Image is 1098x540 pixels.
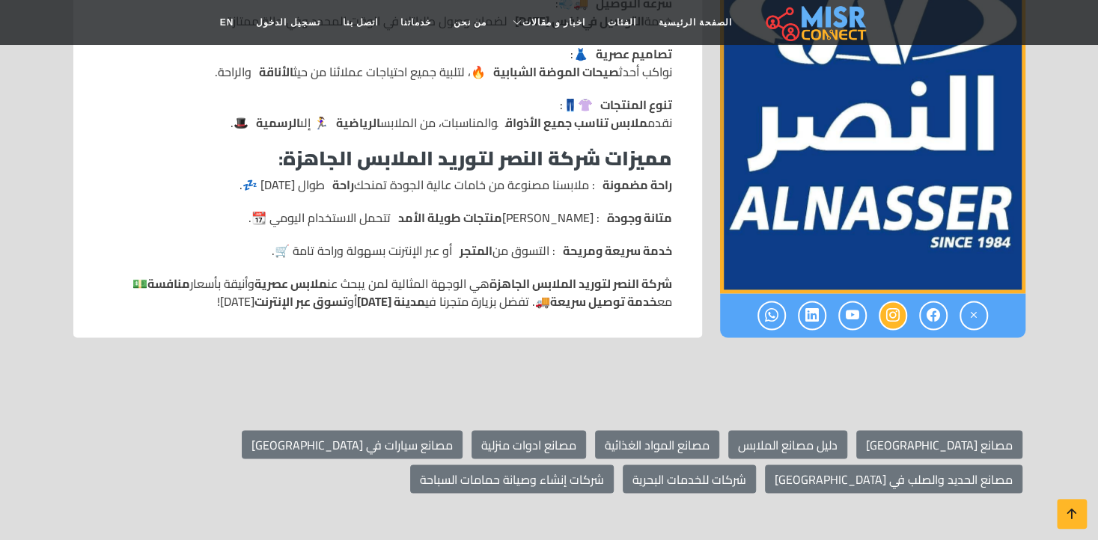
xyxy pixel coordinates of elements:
[231,96,672,132] p: 👚👖: نقدم والمناسبات، من الملابس 🏃‍♀️ إلى 🎩.
[256,111,300,134] strong: الرسمية
[103,274,672,310] p: هي الوجهة المثالية لمن يبحث عن وأنيقة بأسعار 💵 مع 🚚. تفضل بزيارة متجرنا في أو [DATE]!
[103,176,672,194] li: : ملابسنا مصنوعة من خامات عالية الجودة تمنحك طوال [DATE] 💤.
[603,176,672,194] strong: راحة مضمونة
[596,43,672,65] strong: تصاميم عصرية
[283,140,672,177] strong: مميزات شركة النصر لتوريد الملابس الجاهزة
[623,464,756,493] a: شركات للخدمات البحرية
[147,272,190,295] strong: منافسة
[460,242,492,260] strong: المتجر
[245,8,331,37] a: تسجيل الدخول
[493,61,619,83] strong: صيحات الموضة الشبابية
[242,430,463,458] a: مصانع سيارات في [GEOGRAPHIC_DATA]
[357,290,425,313] strong: مدينة [DATE]
[563,242,672,260] strong: خدمة سريعة ومريحة
[766,4,866,41] img: main.misr_connect
[597,8,647,37] a: الفئات
[600,93,672,116] strong: تنوع المنتجات
[595,430,719,458] a: مصانع المواد الغذائية
[103,209,672,227] li: : [PERSON_NAME] تتحمل الاستخدام اليومي 📆.
[410,464,614,493] a: شركات إنشاء وصيانة حمامات السباحة
[728,430,847,458] a: دليل مصانع الملابس
[254,272,327,295] strong: ملابس عصرية
[765,464,1022,493] a: مصانع الحديد والصلب في [GEOGRAPHIC_DATA]
[522,16,585,29] span: اخبار و مقالات
[103,147,672,170] h3: :
[647,8,742,37] a: الصفحة الرئيسية
[332,8,389,37] a: اتصل بنا
[398,209,502,227] strong: منتجات طويلة الأمد
[505,111,647,134] strong: ملابس تناسب جميع الأذواق
[103,242,672,260] li: : التسوق من أو عبر الإنترنت بسهولة وراحة تامة 🛒.
[332,176,354,194] strong: راحة
[336,111,380,134] strong: الرياضية
[389,8,442,37] a: خدماتنا
[498,8,597,37] a: اخبار و مقالات
[215,45,672,81] p: 👗: نواكب أحدث 🔥، لتلبية جميع احتياجات عملائنا من حيث والراحة.
[254,290,347,313] strong: تسوق عبر الإنترنت
[209,8,245,37] a: EN
[856,430,1022,458] a: مصانع [GEOGRAPHIC_DATA]
[489,272,672,295] strong: شركة النصر لتوريد الملابس الجاهزة
[607,209,672,227] strong: متانة وجودة
[442,8,498,37] a: من نحن
[472,430,586,458] a: مصانع ادوات منزلية
[550,290,657,313] strong: خدمة توصيل سريعة
[259,61,293,83] strong: الأناقة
